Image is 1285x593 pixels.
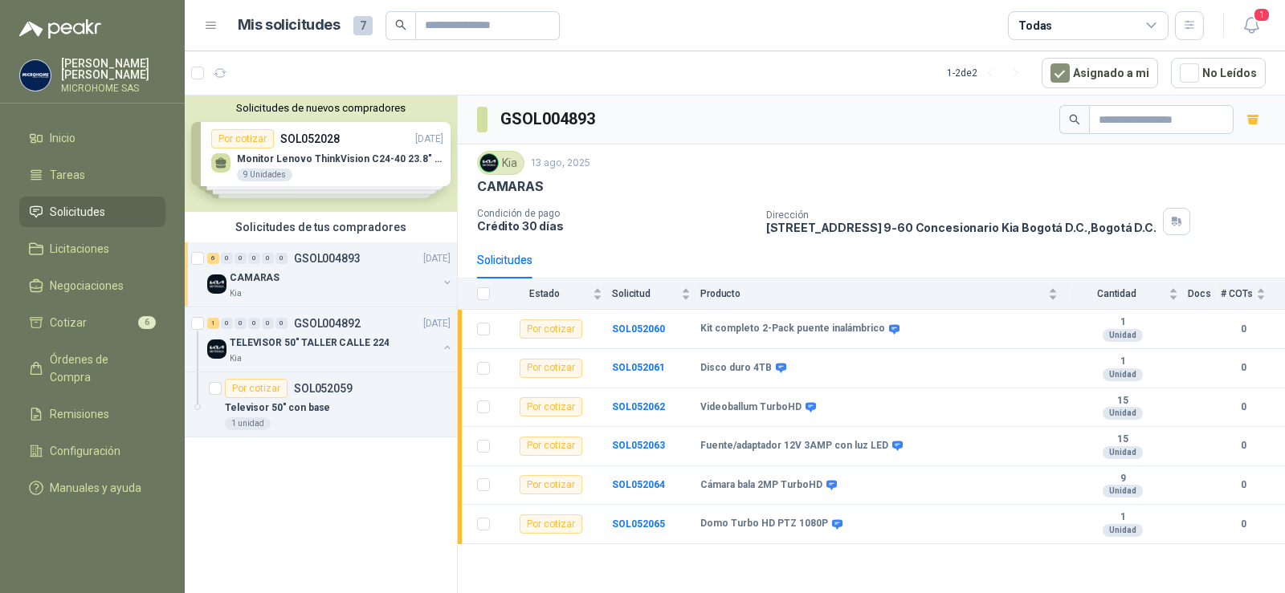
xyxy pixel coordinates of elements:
[207,339,226,359] img: Company Logo
[294,253,361,264] p: GSOL004893
[612,440,665,451] a: SOL052063
[1237,11,1266,40] button: 1
[477,208,753,219] p: Condición de pago
[766,209,1156,221] p: Dirección
[500,278,612,310] th: Estado
[1042,58,1158,88] button: Asignado a mi
[50,240,109,258] span: Licitaciones
[50,314,87,331] span: Cotizar
[1103,368,1143,381] div: Unidad
[1103,329,1143,342] div: Unidad
[230,270,279,286] p: CAMARAS
[61,58,165,80] p: [PERSON_NAME] [PERSON_NAME]
[275,318,288,329] div: 0
[1221,322,1266,337] b: 0
[700,479,822,492] b: Cámara bala 2MP TurboHD
[477,151,524,175] div: Kia
[294,318,361,329] p: GSOL004892
[248,318,260,329] div: 0
[238,14,341,37] h1: Mis solicitudes
[700,401,802,414] b: Videoballum TurboHD
[423,316,451,331] p: [DATE]
[19,234,165,264] a: Licitaciones
[19,19,101,39] img: Logo peakr
[1103,485,1143,498] div: Unidad
[225,379,288,398] div: Por cotizar
[19,160,165,190] a: Tareas
[612,362,665,373] a: SOL052061
[50,405,109,423] span: Remisiones
[1221,517,1266,532] b: 0
[520,475,582,494] div: Por cotizar
[612,288,678,299] span: Solicitud
[207,253,219,264] div: 6
[612,518,665,530] a: SOL052065
[191,102,451,114] button: Solicitudes de nuevos compradores
[248,253,260,264] div: 0
[1018,17,1052,35] div: Todas
[700,362,772,375] b: Disco duro 4TB
[1103,446,1143,459] div: Unidad
[221,253,233,264] div: 0
[262,318,274,329] div: 0
[1067,395,1178,408] b: 15
[1103,524,1143,537] div: Unidad
[50,166,85,184] span: Tareas
[1221,400,1266,415] b: 0
[612,479,665,490] a: SOL052064
[1221,438,1266,453] b: 0
[520,397,582,416] div: Por cotizar
[1221,288,1253,299] span: # COTs
[1103,407,1143,420] div: Unidad
[353,16,373,35] span: 7
[50,351,150,386] span: Órdenes de Compra
[1067,355,1178,368] b: 1
[480,154,498,172] img: Company Logo
[477,219,753,233] p: Crédito 30 días
[50,442,120,460] span: Configuración
[50,129,75,147] span: Inicio
[230,287,242,300] p: Kia
[1067,288,1165,299] span: Cantidad
[612,323,665,335] a: SOL052060
[207,318,219,329] div: 1
[700,323,885,335] b: Kit completo 2-Pack puente inalámbrico
[19,123,165,153] a: Inicio
[19,399,165,429] a: Remisiones
[700,518,828,530] b: Domo Turbo HD PTZ 1080P
[700,288,1045,299] span: Producto
[520,437,582,456] div: Por cotizar
[19,473,165,503] a: Manuales y ayuda
[531,156,590,171] p: 13 ago, 2025
[947,60,1029,86] div: 1 - 2 de 2
[423,251,451,266] p: [DATE]
[20,60,51,91] img: Company Logo
[275,253,288,264] div: 0
[477,251,532,269] div: Solicitudes
[19,436,165,466] a: Configuración
[520,359,582,378] div: Por cotizar
[612,278,700,310] th: Solicitud
[262,253,274,264] div: 0
[700,278,1067,310] th: Producto
[221,318,233,329] div: 0
[1253,7,1271,22] span: 1
[19,197,165,227] a: Solicitudes
[50,479,141,497] span: Manuales y ayuda
[185,212,457,242] div: Solicitudes de tus compradores
[1171,58,1266,88] button: No Leídos
[1069,114,1080,125] span: search
[1067,433,1178,446] b: 15
[19,344,165,392] a: Órdenes de Compra
[138,316,156,329] span: 6
[207,314,454,365] a: 1 0 0 0 0 0 GSOL004892[DATE] Company LogoTELEVISOR 50" TALLER CALLE 224Kia
[230,335,389,351] p: TELEVISOR 50" TALLER CALLE 224
[50,203,105,221] span: Solicitudes
[395,19,406,30] span: search
[612,401,665,412] a: SOL052062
